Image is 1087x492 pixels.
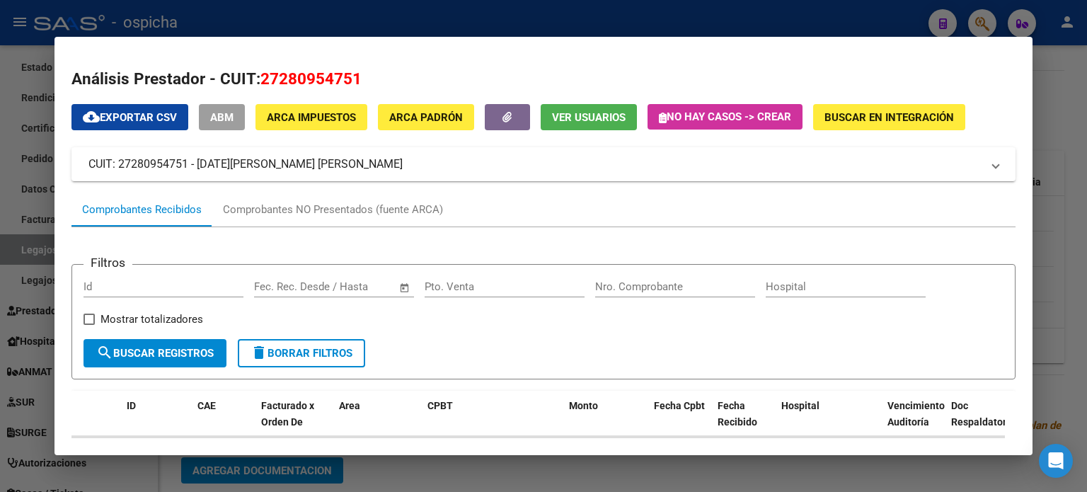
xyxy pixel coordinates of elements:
button: Open calendar [396,280,413,296]
button: ABM [199,104,245,130]
span: Vencimiento Auditoría [887,400,945,428]
div: Comprobantes Recibidos [82,202,202,218]
mat-icon: delete [251,344,268,361]
div: Open Intercom Messenger [1039,444,1073,478]
datatable-header-cell: Fecha Recibido [712,391,776,453]
span: 27280954751 [260,69,362,88]
button: Buscar Registros [84,339,226,367]
span: ID [127,400,136,411]
span: ARCA Padrón [389,111,463,124]
span: Fecha Cpbt [654,400,705,411]
span: CPBT [427,400,453,411]
mat-icon: cloud_download [83,108,100,125]
span: Hospital [781,400,819,411]
datatable-header-cell: Vencimiento Auditoría [882,391,945,453]
button: Buscar en Integración [813,104,965,130]
span: No hay casos -> Crear [659,110,791,123]
button: Exportar CSV [71,104,188,130]
span: Ver Usuarios [552,111,626,124]
span: Monto [569,400,598,411]
input: Start date [254,280,300,293]
span: Borrar Filtros [251,347,352,360]
span: Area [339,400,360,411]
button: Borrar Filtros [238,339,365,367]
datatable-header-cell: Fecha Cpbt [648,391,712,453]
h3: Filtros [84,253,132,272]
span: Facturado x Orden De [261,400,314,428]
span: Fecha Recibido [718,400,757,428]
h2: Análisis Prestador - CUIT: [71,67,1016,91]
datatable-header-cell: Hospital [776,391,882,453]
datatable-header-cell: CAE [192,391,255,453]
span: Exportar CSV [83,111,177,124]
datatable-header-cell: Monto [563,391,648,453]
span: Buscar en Integración [824,111,954,124]
datatable-header-cell: Facturado x Orden De [255,391,333,453]
mat-expansion-panel-header: CUIT: 27280954751 - [DATE][PERSON_NAME] [PERSON_NAME] [71,147,1016,181]
div: Comprobantes NO Presentados (fuente ARCA) [223,202,443,218]
button: ARCA Impuestos [255,104,367,130]
datatable-header-cell: Doc Respaldatoria [945,391,1030,453]
mat-panel-title: CUIT: 27280954751 - [DATE][PERSON_NAME] [PERSON_NAME] [88,156,982,173]
datatable-header-cell: CPBT [422,391,563,453]
button: Ver Usuarios [541,104,637,130]
span: Mostrar totalizadores [100,311,203,328]
span: CAE [197,400,216,411]
span: ABM [210,111,234,124]
datatable-header-cell: ID [121,391,192,453]
datatable-header-cell: Area [333,391,422,453]
input: End date [313,280,381,293]
button: No hay casos -> Crear [648,104,803,130]
span: Buscar Registros [96,347,214,360]
mat-icon: search [96,344,113,361]
span: ARCA Impuestos [267,111,356,124]
span: Doc Respaldatoria [951,400,1015,428]
button: ARCA Padrón [378,104,474,130]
